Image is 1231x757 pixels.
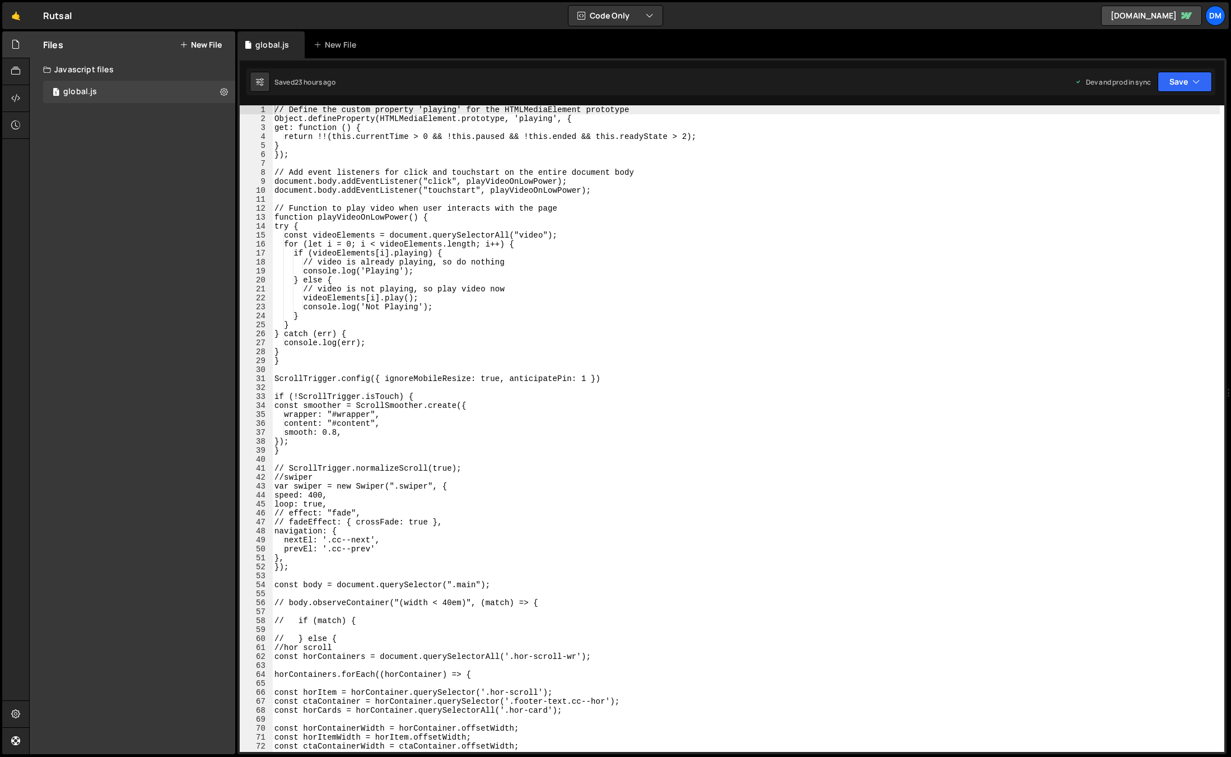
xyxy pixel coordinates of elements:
div: 48 [240,527,273,536]
div: 44 [240,491,273,500]
div: 45 [240,500,273,509]
div: 40 [240,455,273,464]
div: Dev and prod in sync [1075,77,1151,87]
div: 6 [240,150,273,159]
div: 1 [240,105,273,114]
div: 10 [240,186,273,195]
div: 66 [240,688,273,697]
div: 29 [240,356,273,365]
div: 67 [240,697,273,706]
div: 5 [240,141,273,150]
div: 11 [240,195,273,204]
div: 21 [240,285,273,294]
div: 59 [240,625,273,634]
div: 54 [240,580,273,589]
div: global.js [63,87,97,97]
div: 33 [240,392,273,401]
div: 2 [240,114,273,123]
div: 34 [240,401,273,410]
div: 22 [240,294,273,303]
div: 12 [240,204,273,213]
span: 1 [53,89,59,97]
div: 68 [240,706,273,715]
div: 37 [240,428,273,437]
div: 58 [240,616,273,625]
div: 51 [240,554,273,563]
div: 65 [240,679,273,688]
div: 26 [240,329,273,338]
div: 63 [240,661,273,670]
div: 14 [240,222,273,231]
div: 3 [240,123,273,132]
div: Javascript files [30,58,235,81]
div: global.js [255,39,289,50]
div: 36 [240,419,273,428]
div: 30 [240,365,273,374]
div: 52 [240,563,273,572]
div: 7 [240,159,273,168]
div: Saved [274,77,335,87]
div: 42 [240,473,273,482]
a: 🤙 [2,2,30,29]
div: 71 [240,733,273,742]
div: 43 [240,482,273,491]
div: 47 [240,518,273,527]
div: 28 [240,347,273,356]
div: 4 [240,132,273,141]
div: 41 [240,464,273,473]
div: 46 [240,509,273,518]
div: 31 [240,374,273,383]
button: Save [1158,72,1212,92]
div: 62 [240,652,273,661]
div: 72 [240,742,273,751]
div: 17 [240,249,273,258]
div: 13 [240,213,273,222]
div: 19 [240,267,273,276]
div: 20 [240,276,273,285]
div: 8 [240,168,273,177]
div: 69 [240,715,273,724]
h2: Files [43,39,63,51]
div: 23 hours ago [295,77,335,87]
div: 15875/42351.js [43,81,235,103]
div: 35 [240,410,273,419]
div: 32 [240,383,273,392]
div: 61 [240,643,273,652]
div: New File [314,39,361,50]
button: Code Only [568,6,663,26]
div: 53 [240,572,273,580]
div: 23 [240,303,273,312]
div: 57 [240,607,273,616]
a: Dm [1205,6,1225,26]
div: 38 [240,437,273,446]
div: 55 [240,589,273,598]
div: 27 [240,338,273,347]
div: 60 [240,634,273,643]
a: [DOMAIN_NAME] [1101,6,1202,26]
div: 15 [240,231,273,240]
div: 64 [240,670,273,679]
div: Rutsal [43,9,72,22]
div: 25 [240,321,273,329]
div: 16 [240,240,273,249]
div: 56 [240,598,273,607]
div: 24 [240,312,273,321]
div: 50 [240,545,273,554]
div: 18 [240,258,273,267]
button: New File [180,40,222,49]
div: 49 [240,536,273,545]
div: 39 [240,446,273,455]
div: 9 [240,177,273,186]
div: 70 [240,724,273,733]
